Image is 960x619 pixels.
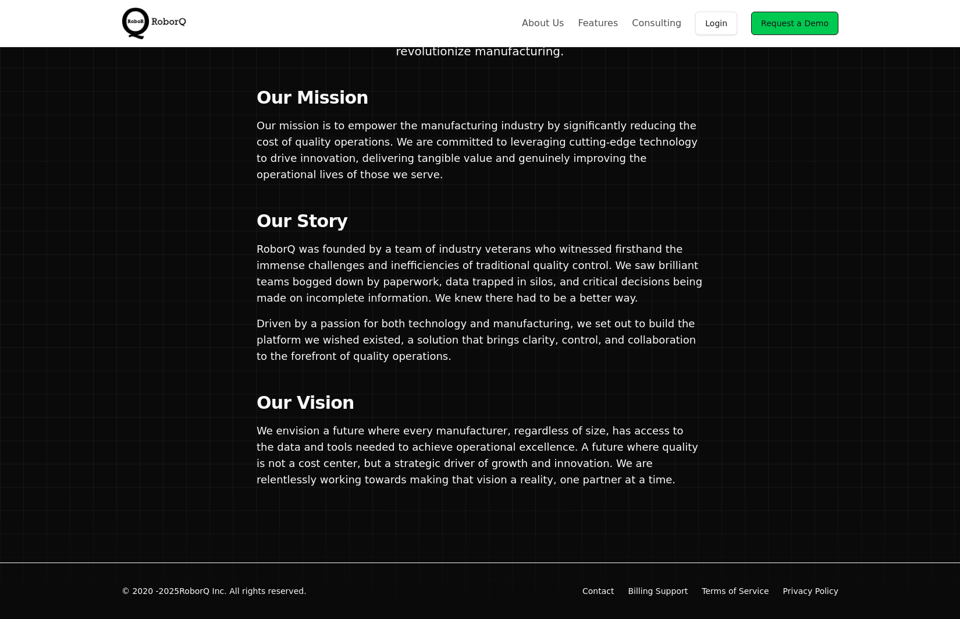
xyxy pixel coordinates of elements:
h2: Our Mission [257,87,703,108]
a: Privacy Policy [783,585,838,597]
a: About Us [522,16,564,30]
a: Billing Support [628,585,688,597]
a: Login [695,12,737,35]
p: Driven by a passion for both technology and manufacturing, we set out to build the platform we wi... [257,316,703,365]
a: Contact [582,585,614,597]
a: Terms of Service [702,585,769,597]
a: Request a Demo [751,12,838,35]
img: RoborQ Inc. Logo [122,6,191,41]
p: Our mission is to empower the manufacturing industry by significantly reducing the cost of qualit... [257,118,703,183]
p: We envision a future where every manufacturer, regardless of size, has access to the data and too... [257,423,703,488]
a: Consulting [632,16,681,30]
p: © 2020 - 2025 RoborQ Inc. All rights reserved. [122,585,307,597]
p: RoborQ was founded by a team of industry veterans who witnessed firsthand the immense challenges ... [257,241,703,306]
h2: Our Vision [257,392,703,413]
a: Features [578,16,618,30]
h2: Our Story [257,211,703,232]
